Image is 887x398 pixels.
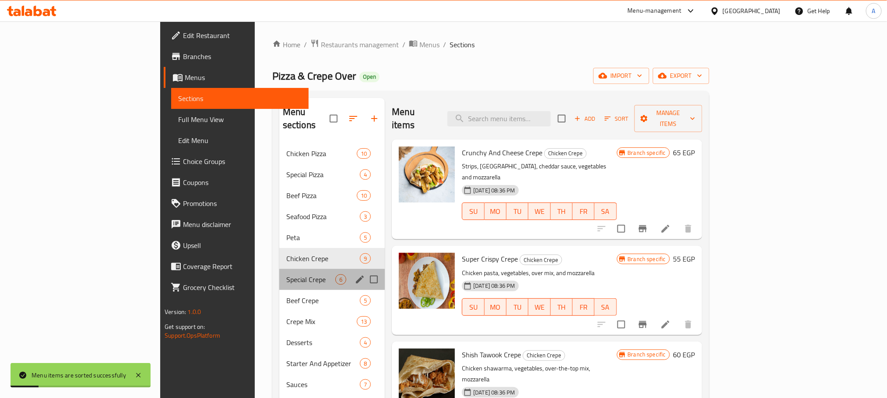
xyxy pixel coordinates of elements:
[279,227,385,248] div: Peta5
[450,39,475,50] span: Sections
[286,316,357,327] div: Crepe Mix
[447,111,551,126] input: search
[286,295,360,306] div: Beef Crepe
[605,114,629,124] span: Sort
[551,202,573,220] button: TH
[360,360,370,368] span: 8
[171,88,308,109] a: Sections
[573,298,595,316] button: FR
[188,306,201,318] span: 1.0.0
[279,353,385,374] div: Starter And Appetizer8
[520,255,562,265] div: Chicken Crepe
[286,169,360,180] span: Special Pizza
[551,298,573,316] button: TH
[183,51,301,62] span: Branches
[183,282,301,293] span: Grocery Checklist
[360,169,371,180] div: items
[360,381,370,389] span: 7
[286,190,357,201] span: Beef Pizza
[470,186,518,195] span: [DATE] 08:36 PM
[335,274,346,285] div: items
[360,379,371,390] div: items
[357,148,371,159] div: items
[360,253,371,264] div: items
[485,298,507,316] button: MO
[360,297,370,305] span: 5
[164,46,308,67] a: Branches
[673,253,695,265] h6: 55 EGP
[357,150,370,158] span: 10
[360,255,370,263] span: 9
[272,39,709,50] nav: breadcrumb
[632,218,653,239] button: Branch-specific-item
[364,108,385,129] button: Add section
[595,298,616,316] button: SA
[178,114,301,125] span: Full Menu View
[632,314,653,335] button: Branch-specific-item
[357,190,371,201] div: items
[165,321,205,332] span: Get support on:
[279,164,385,185] div: Special Pizza4
[286,211,360,222] span: Seafood Pizza
[507,202,528,220] button: TU
[462,298,484,316] button: SU
[286,148,357,159] span: Chicken Pizza
[653,68,709,84] button: export
[462,348,521,361] span: Shish Tawook Crepe
[165,330,220,341] a: Support.OpsPlatform
[678,314,699,335] button: delete
[164,256,308,277] a: Coverage Report
[357,192,370,200] span: 10
[360,339,370,347] span: 4
[488,205,503,218] span: MO
[641,108,695,129] span: Manage items
[470,282,518,290] span: [DATE] 08:36 PM
[462,146,542,159] span: Crunchy And Cheese Crepe
[553,109,571,128] span: Select section
[183,219,301,230] span: Menu disclaimer
[359,72,380,82] div: Open
[593,68,649,84] button: import
[279,185,385,206] div: Beef Pizza10
[470,388,518,397] span: [DATE] 08:36 PM
[523,350,565,360] span: Chicken Crepe
[399,147,455,202] img: Crunchy And Cheese Crepe
[164,193,308,214] a: Promotions
[612,315,630,334] span: Select to update
[634,105,702,132] button: Manage items
[510,205,525,218] span: TU
[353,273,366,286] button: edit
[286,358,360,369] span: Starter And Appetizer
[554,205,569,218] span: TH
[165,306,186,318] span: Version:
[164,277,308,298] a: Grocery Checklist
[279,311,385,332] div: Crepe Mix13
[443,39,446,50] li: /
[178,135,301,146] span: Edit Menu
[357,316,371,327] div: items
[573,202,595,220] button: FR
[466,301,481,314] span: SU
[171,130,308,151] a: Edit Menu
[183,198,301,209] span: Promotions
[286,337,360,348] div: Desserts
[507,298,528,316] button: TU
[279,374,385,395] div: Sauces7
[183,156,301,167] span: Choice Groups
[286,232,360,243] span: Peta
[164,25,308,46] a: Edit Restaurant
[286,379,360,390] div: Sauces
[279,206,385,227] div: Seafood Pizza3
[279,269,385,290] div: Special Crepe6edit
[571,112,599,126] button: Add
[164,214,308,235] a: Menu disclaimer
[554,301,569,314] span: TH
[462,202,484,220] button: SU
[673,147,695,159] h6: 65 EGP
[183,177,301,188] span: Coupons
[185,72,301,83] span: Menus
